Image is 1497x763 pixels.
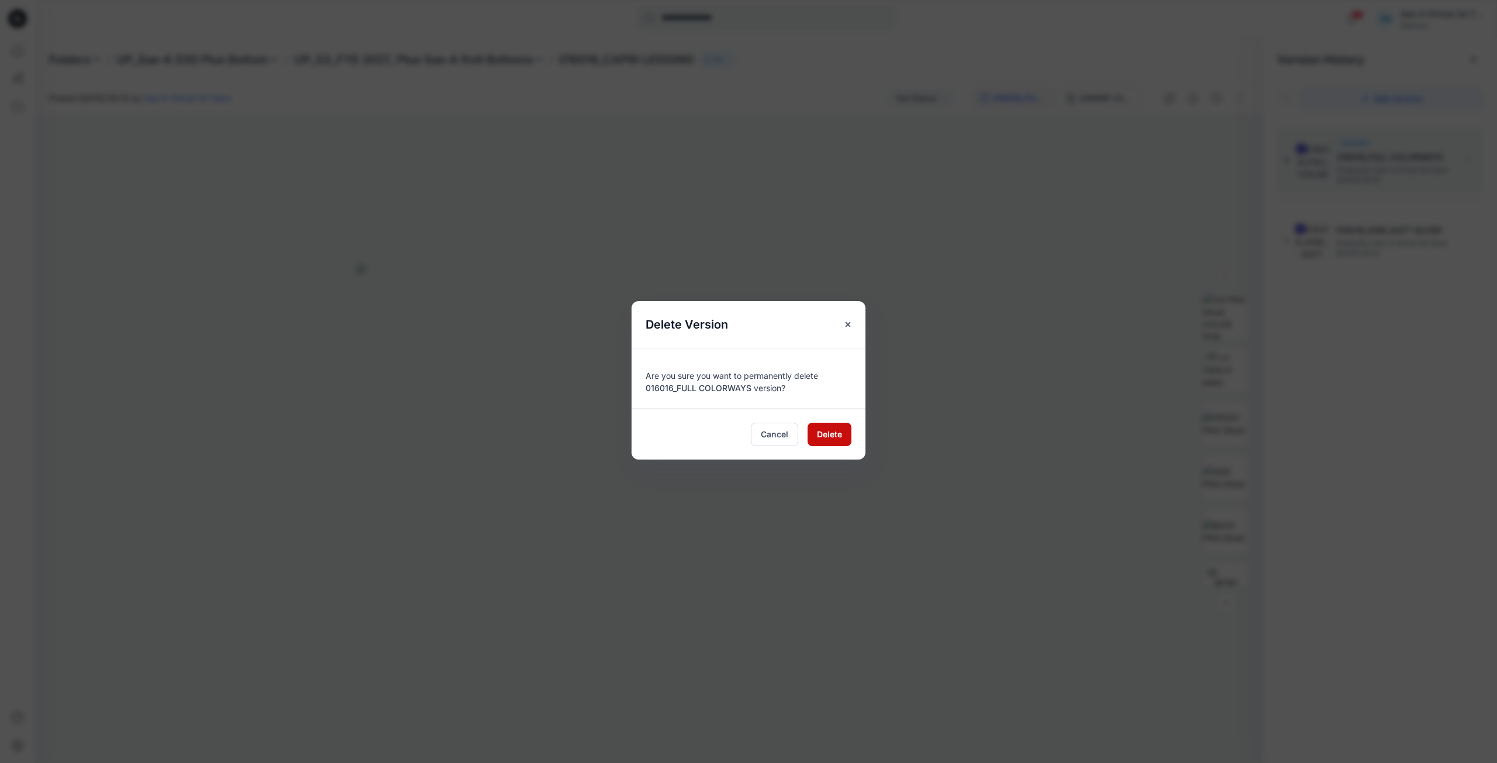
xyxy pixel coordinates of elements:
[808,423,851,446] button: Delete
[632,301,742,348] h5: Delete Version
[646,383,751,393] span: 016016_FULL COLORWAYS
[761,428,788,440] span: Cancel
[646,362,851,394] div: Are you sure you want to permanently delete version?
[837,314,858,335] button: Close
[817,428,842,440] span: Delete
[751,423,798,446] button: Cancel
